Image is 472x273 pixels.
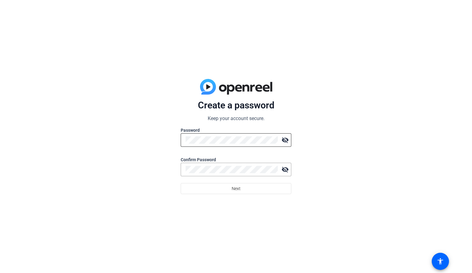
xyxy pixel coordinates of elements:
[232,183,241,194] span: Next
[181,157,291,163] label: Confirm Password
[181,115,291,122] p: Keep your account secure.
[181,183,291,194] button: Next
[181,127,291,133] label: Password
[200,79,272,95] img: blue-gradient.svg
[437,258,444,265] mat-icon: accessibility
[279,134,291,146] mat-icon: visibility_off
[279,163,291,176] mat-icon: visibility_off
[181,99,291,111] p: Create a password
